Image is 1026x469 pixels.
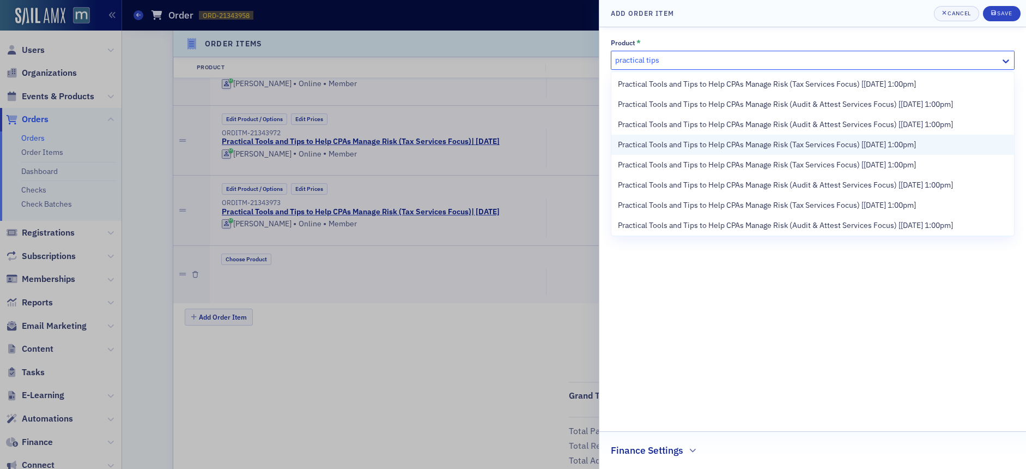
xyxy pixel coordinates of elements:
[618,99,953,110] span: Practical Tools and Tips to Help CPAs Manage Risk (Audit & Attest Services Focus) [[DATE] 1:00pm]
[618,179,953,191] span: Practical Tools and Tips to Help CPAs Manage Risk (Audit & Attest Services Focus) [[DATE] 1:00pm]
[618,79,916,90] span: Practical Tools and Tips to Help CPAs Manage Risk (Tax Services Focus) [[DATE] 1:00pm]
[618,139,916,151] span: Practical Tools and Tips to Help CPAs Manage Risk (Tax Services Focus) [[DATE] 1:00pm]
[611,443,683,458] h2: Finance Settings
[983,6,1021,21] button: Save
[611,39,635,47] div: Product
[948,10,970,16] div: Cancel
[618,200,916,211] span: Practical Tools and Tips to Help CPAs Manage Risk (Tax Services Focus) [[DATE] 1:00pm]
[618,159,916,171] span: Practical Tools and Tips to Help CPAs Manage Risk (Tax Services Focus) [[DATE] 1:00pm]
[611,8,674,18] h4: Add Order Item
[618,119,953,130] span: Practical Tools and Tips to Help CPAs Manage Risk (Audit & Attest Services Focus) [[DATE] 1:00pm]
[934,6,979,21] button: Cancel
[636,39,641,46] abbr: This field is required
[618,220,953,231] span: Practical Tools and Tips to Help CPAs Manage Risk (Audit & Attest Services Focus) [[DATE] 1:00pm]
[997,10,1012,16] div: Save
